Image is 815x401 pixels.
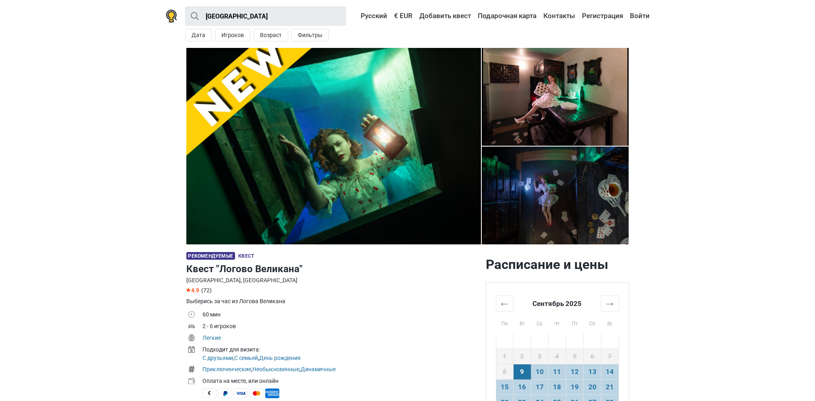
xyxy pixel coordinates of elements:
[186,276,479,285] div: [GEOGRAPHIC_DATA], [GEOGRAPHIC_DATA]
[482,147,629,244] a: Квест "Логово Великана" photo 4
[549,349,566,364] td: 4
[482,48,629,146] a: Квест "Логово Великана" photo 3
[301,366,336,372] a: Динамичные
[202,355,233,361] a: С друзьями
[601,311,619,333] th: Вс
[496,311,514,333] th: Пн
[392,9,415,23] a: € EUR
[541,9,577,23] a: Контакты
[250,389,264,398] span: MasterCard
[496,349,514,364] td: 1
[601,379,619,395] td: 21
[476,9,539,23] a: Подарочная карта
[166,10,177,23] img: Nowescape logo
[252,366,299,372] a: Необыкновенные
[549,364,566,379] td: 11
[566,364,584,379] td: 12
[486,256,629,273] h2: Расписание и цены
[186,287,199,294] span: 4.9
[549,311,566,333] th: Чт
[514,349,531,364] td: 2
[584,349,601,364] td: 6
[482,48,629,146] img: Квест "Логово Великана" photo 4
[531,349,549,364] td: 3
[514,379,531,395] td: 16
[254,29,288,41] button: Возраст
[566,379,584,395] td: 19
[234,389,248,398] span: Visa
[584,311,601,333] th: Сб
[186,48,481,244] img: Квест "Логово Великана" photo 13
[584,364,601,379] td: 13
[186,262,479,276] h1: Квест "Логово Великана"
[514,364,531,379] td: 9
[202,364,479,376] td: , ,
[234,355,258,361] a: С семьей
[601,296,619,311] th: →
[186,297,479,306] div: Выберись за час из Логова Великана
[482,147,629,244] img: Квест "Логово Великана" photo 5
[496,296,514,311] th: ←
[291,29,329,41] button: Фильтры
[417,9,473,23] a: Добавить квест
[186,48,481,244] a: Квест "Логово Великана" photo 12
[265,389,279,398] span: American Express
[202,377,479,385] div: Оплата на месте, или онлайн
[202,321,479,333] td: 2 - 6 игроков
[496,364,514,379] td: 8
[259,355,301,361] a: День рождения
[580,9,625,23] a: Регистрация
[353,9,389,23] a: Русский
[601,364,619,379] td: 14
[566,311,584,333] th: Пт
[202,345,479,364] td: , ,
[185,6,346,26] input: Попробуйте “Лондон”
[186,252,235,260] span: Рекомендуемые
[202,335,221,341] a: Легкие
[566,349,584,364] td: 5
[185,29,212,41] button: Дата
[514,311,531,333] th: Вт
[202,345,479,354] div: Подходит для визита:
[514,296,601,311] th: Сентябрь 2025
[202,310,479,321] td: 60 мин
[202,389,217,398] span: Наличные
[238,253,254,259] span: Квест
[531,364,549,379] td: 10
[549,379,566,395] td: 18
[201,287,212,294] span: (72)
[584,379,601,395] td: 20
[355,13,361,19] img: Русский
[215,29,250,41] button: Игроков
[531,379,549,395] td: 17
[218,389,232,398] span: PayPal
[202,366,251,372] a: Приключенческие
[531,311,549,333] th: Ср
[628,9,650,23] a: Войти
[496,379,514,395] td: 15
[186,288,190,292] img: Star
[601,349,619,364] td: 7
